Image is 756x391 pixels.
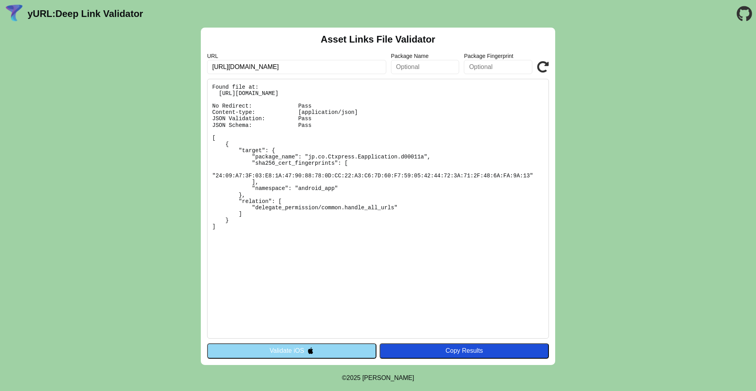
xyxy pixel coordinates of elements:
[4,4,24,24] img: yURL Logo
[362,374,414,381] a: Michael Ibragimchayev's Personal Site
[391,60,460,74] input: Optional
[207,53,386,59] label: URL
[342,365,414,391] footer: ©
[384,347,545,354] div: Copy Results
[391,53,460,59] label: Package Name
[321,34,435,45] h2: Asset Links File Validator
[207,79,549,339] pre: Found file at: [URL][DOMAIN_NAME] No Redirect: Pass Content-type: [application/json] JSON Validat...
[464,60,532,74] input: Optional
[464,53,532,59] label: Package Fingerprint
[307,347,314,354] img: appleIcon.svg
[380,343,549,358] button: Copy Results
[346,374,361,381] span: 2025
[207,343,376,358] button: Validate iOS
[207,60,386,74] input: Required
[28,8,143,19] a: yURL:Deep Link Validator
